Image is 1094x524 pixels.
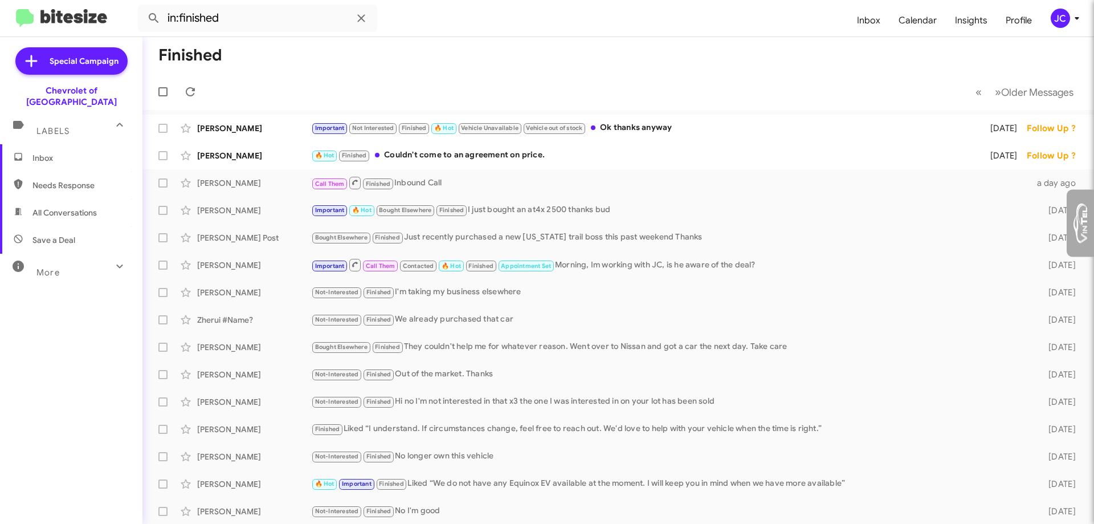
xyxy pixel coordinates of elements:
div: [DATE] [1030,478,1085,490]
div: [PERSON_NAME] [197,205,311,216]
span: Finished [366,289,391,296]
div: a day ago [1030,177,1085,189]
span: Finished [402,124,427,132]
div: I'm taking my business elsewhere [311,286,1030,299]
span: Finished [366,180,391,188]
span: Finished [366,398,391,405]
span: Important [315,124,345,132]
span: Important [315,206,345,214]
span: Bought Elsewhere [315,234,368,241]
span: 🔥 Hot [315,480,334,488]
div: [DATE] [1030,424,1085,435]
div: Liked “I understand. If circumstances change, feel free to reach out. We'd love to help with your... [311,423,1030,436]
div: Just recently purchased a new [US_STATE] trail boss this past weekend Thanks [311,231,1030,244]
h1: Finished [158,46,222,64]
div: [PERSON_NAME] [197,123,311,134]
span: « [975,85,982,99]
div: [PERSON_NAME] [197,451,311,462]
div: [PERSON_NAME] [197,369,311,380]
span: 🔥 Hot [352,206,372,214]
span: Not-Interested [315,289,359,296]
div: Follow Up ? [1027,123,1085,134]
span: More [36,267,60,278]
div: [PERSON_NAME] [197,424,311,435]
div: Zherui #Name? [197,314,311,326]
div: Couldn't come to an agreement on price. [311,149,975,162]
span: Finished [315,425,340,433]
a: Calendar [889,4,946,37]
div: [PERSON_NAME] [197,150,311,161]
div: [DATE] [1030,451,1085,462]
span: Finished [439,206,464,214]
a: Profile [997,4,1041,37]
div: [DATE] [1030,259,1085,271]
span: Finished [375,234,400,241]
div: [DATE] [1030,314,1085,326]
div: Morning, Im working with JC, is he aware of the deal? [311,258,1030,272]
div: [DATE] [1030,369,1085,380]
div: [PERSON_NAME] [197,506,311,517]
div: Follow Up ? [1027,150,1085,161]
a: Insights [946,4,997,37]
div: [PERSON_NAME] [197,177,311,189]
span: Bought Elsewhere [315,343,368,351]
span: Not-Interested [315,371,359,378]
span: 🔥 Hot [442,262,461,270]
div: Liked “We do not have any Equinox EV available at the moment. I will keep you in mind when we hav... [311,477,1030,490]
span: Finished [366,371,391,378]
span: Finished [468,262,493,270]
span: Appointment Set [501,262,551,270]
span: Save a Deal [32,234,75,246]
div: [PERSON_NAME] [197,287,311,298]
button: JC [1041,9,1081,28]
span: Call Them [366,262,395,270]
span: Not-Interested [315,453,359,460]
span: 🔥 Hot [315,152,334,159]
div: [PERSON_NAME] [197,396,311,408]
div: [PERSON_NAME] [197,478,311,490]
div: [DATE] [1030,506,1085,517]
span: Special Campaign [50,55,119,67]
nav: Page navigation example [969,80,1080,104]
span: Older Messages [1001,86,1073,99]
div: No longer own this vehicle [311,450,1030,463]
div: Ok thanks anyway [311,121,975,135]
div: No I'm good [311,505,1030,518]
div: JC [1051,9,1070,28]
div: [DATE] [975,123,1027,134]
div: We already purchased that car [311,313,1030,326]
span: Inbox [32,152,129,164]
span: Labels [36,126,70,136]
div: Out of the market. Thanks [311,368,1030,381]
button: Previous [969,80,989,104]
button: Next [988,80,1080,104]
a: Inbox [848,4,889,37]
div: Hi no I'm not interested in that x3 the one I was interested in on your lot has been sold [311,395,1030,408]
div: [PERSON_NAME] [197,259,311,271]
span: Important [342,480,372,488]
span: Vehicle Unavailable [461,124,519,132]
input: Search [138,5,377,32]
span: Finished [342,152,367,159]
span: Call Them [315,180,345,188]
div: [PERSON_NAME] [197,342,311,353]
div: [DATE] [1030,232,1085,243]
div: [DATE] [1030,396,1085,408]
span: Needs Response [32,180,129,191]
span: Finished [375,343,400,351]
span: Finished [366,507,391,515]
span: All Conversations [32,207,97,218]
span: Finished [366,316,391,323]
span: Finished [379,480,404,488]
div: They couldn't help me for whatever reason. Went over to Nissan and got a car the next day. Take care [311,340,1030,354]
div: [PERSON_NAME] Post [197,232,311,243]
span: 🔥 Hot [434,124,454,132]
span: » [995,85,1001,99]
span: Vehicle out of stock [526,124,582,132]
div: [DATE] [1030,342,1085,353]
div: Inbound Call [311,176,1030,190]
span: Contacted [403,262,434,270]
